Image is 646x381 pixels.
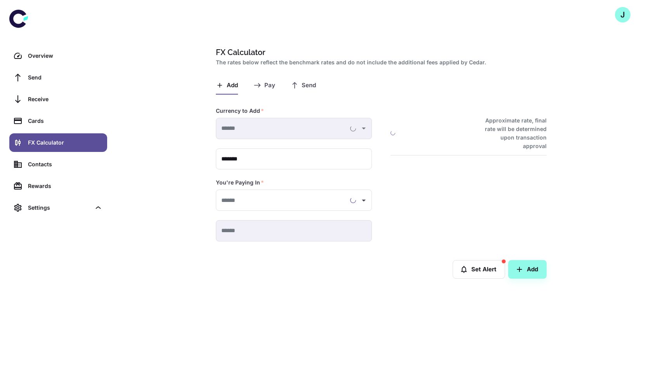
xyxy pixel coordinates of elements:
a: Cards [9,112,107,130]
button: J [615,7,630,22]
div: Send [28,73,102,82]
div: Contacts [28,160,102,169]
span: Add [227,82,238,89]
span: Pay [264,82,275,89]
a: Overview [9,47,107,65]
a: Receive [9,90,107,109]
button: Set Alert [453,260,505,279]
a: FX Calculator [9,133,107,152]
div: Cards [28,117,102,125]
div: Settings [9,198,107,217]
button: Add [508,260,547,279]
div: FX Calculator [28,138,102,147]
a: Rewards [9,177,107,195]
h2: The rates below reflect the benchmark rates and do not include the additional fees applied by Cedar. [216,58,544,67]
label: You're Paying In [216,179,264,186]
div: Settings [28,203,91,212]
div: Receive [28,95,102,103]
a: Contacts [9,155,107,174]
button: Open [358,195,369,206]
div: Overview [28,52,102,60]
h6: Approximate rate, final rate will be determined upon transaction approval [476,116,547,150]
a: Send [9,68,107,87]
div: Rewards [28,182,102,190]
h1: FX Calculator [216,47,544,58]
span: Send [302,82,316,89]
label: Currency to Add [216,107,264,115]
